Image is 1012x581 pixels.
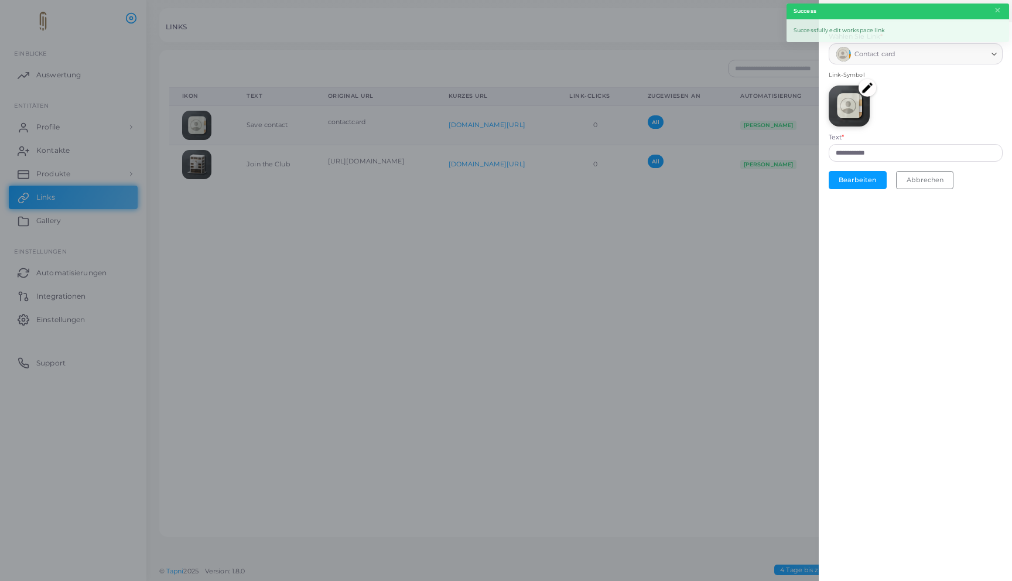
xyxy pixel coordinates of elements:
[829,71,1003,79] span: Link-Symbol
[854,49,895,60] span: Contact card
[829,86,870,127] img: V4yxDLxock5kYIsZRRt1ZXkrLNR1PN5M-1755005282657.png
[994,4,1001,17] button: Close
[829,171,887,189] button: Bearbeiten
[896,171,953,189] button: Abbrechen
[898,46,987,61] input: Search for option
[829,133,845,142] label: Text
[836,47,851,61] img: avatar
[794,7,816,15] strong: Success
[859,79,876,97] img: edit.png
[787,19,1009,42] div: Successfully edit workspace link
[829,43,1003,65] div: Search for option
